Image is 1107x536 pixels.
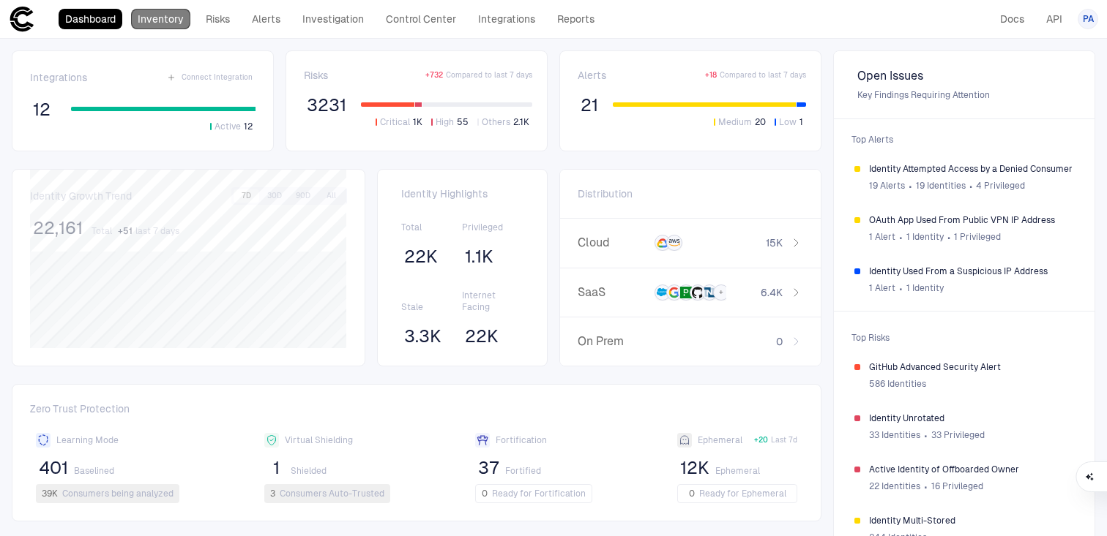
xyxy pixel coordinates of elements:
[581,94,598,116] span: 21
[471,9,542,29] a: Integrations
[290,189,316,203] button: 90D
[436,116,454,128] span: High
[680,457,709,479] span: 12K
[869,464,1074,475] span: Active Identity of Offboarded Owner
[761,286,783,299] span: 6.4K
[755,116,766,128] span: 20
[869,361,1074,373] span: GitHub Advanced Security Alert
[1083,13,1094,25] span: PA
[92,225,112,237] span: Total
[425,70,443,80] span: + 732
[857,69,1071,83] span: Open Issues
[720,70,806,80] span: Compared to last 7 days
[718,116,752,128] span: Medium
[578,69,606,82] span: Alerts
[496,434,547,446] span: Fortification
[869,163,1074,175] span: Identity Attempted Access by a Denied Consumer
[30,189,132,203] span: Identity Growth Trend
[475,484,592,503] button: 0Ready for Fortification
[705,70,717,80] span: + 18
[779,116,797,128] span: Low
[923,475,928,497] span: ∙
[776,335,783,348] span: 0
[30,71,87,84] span: Integrations
[404,325,441,347] span: 3.3K
[380,116,410,128] span: Critical
[462,222,523,233] span: Privileged
[754,435,768,445] span: + 20
[869,378,926,390] span: 586 Identities
[207,120,256,133] button: Active12
[689,488,695,499] span: 0
[843,323,1086,352] span: Top Risks
[164,69,256,86] button: Connect Integration
[766,236,783,249] span: 15K
[976,180,1025,192] span: 4 Privileged
[869,515,1074,526] span: Identity Multi-Stored
[285,434,353,446] span: Virtual Shielding
[401,222,463,233] span: Total
[307,94,346,116] span: 3231
[857,89,1071,101] span: Key Findings Requiring Attention
[462,290,523,313] span: Internet Facing
[906,282,944,294] span: 1 Identity
[182,72,253,83] span: Connect Integration
[869,214,1074,226] span: OAuth App Used From Public VPN IP Address
[505,465,541,477] span: Fortified
[304,69,328,82] span: Risks
[74,465,114,477] span: Baselined
[296,9,370,29] a: Investigation
[719,287,723,298] span: +
[916,180,966,192] span: 19 Identities
[30,402,803,421] span: Zero Trust Protection
[478,457,499,479] span: 37
[465,325,499,347] span: 22K
[401,325,444,348] button: 3.3K
[199,9,236,29] a: Risks
[771,435,797,445] span: Last 7d
[578,285,649,300] span: SaaS
[131,9,190,29] a: Inventory
[462,325,502,348] button: 22K
[30,216,86,240] button: 22,161
[1078,9,1098,29] button: PA
[118,225,133,237] span: + 51
[711,116,769,129] button: Medium20
[578,334,649,349] span: On Prem
[428,116,471,129] button: High55
[578,94,601,117] button: 21
[401,301,463,313] span: Stale
[923,424,928,446] span: ∙
[33,99,51,121] span: 12
[475,456,502,480] button: 37
[908,175,913,197] span: ∙
[578,187,633,200] span: Distribution
[215,121,241,132] span: Active
[715,465,760,477] span: Ephemeral
[1040,9,1069,29] a: API
[56,434,119,446] span: Learning Mode
[234,189,259,203] button: 7D
[36,456,71,480] button: 401
[869,412,1074,424] span: Identity Unrotated
[379,9,463,29] a: Control Center
[304,94,349,117] button: 3231
[699,488,786,499] span: Ready for Ephemeral
[30,98,53,121] button: 12
[39,457,68,479] span: 401
[869,429,920,441] span: 33 Identities
[264,456,288,480] button: 1
[404,246,438,268] span: 22K
[273,457,280,479] span: 1
[33,217,83,239] span: 22,161
[465,246,493,268] span: 1.1K
[843,125,1086,154] span: Top Alerts
[578,235,649,250] span: Cloud
[906,231,944,243] span: 1 Identity
[401,187,523,200] span: Identity Highlights
[457,116,469,128] span: 55
[244,121,253,132] span: 12
[898,226,903,248] span: ∙
[59,9,122,29] a: Dashboard
[677,456,712,480] button: 12K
